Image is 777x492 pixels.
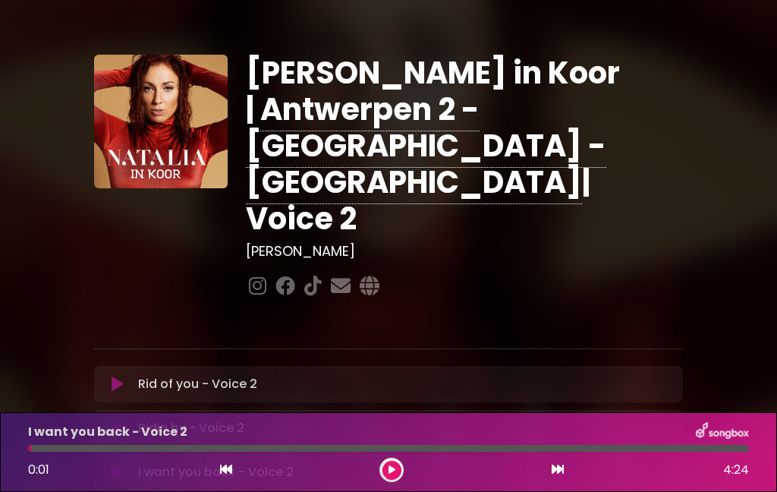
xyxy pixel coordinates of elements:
span: 4:24 [723,461,749,479]
p: Rid of you - Voice 2 [138,375,257,393]
p: I want you back - Voice 2 [28,423,187,441]
span: 0:01 [28,461,49,478]
h1: [PERSON_NAME] in Koor | | Voice 2 [246,55,683,237]
img: YTVS25JmS9CLUqXqkEhs [94,55,228,188]
h3: [PERSON_NAME] [246,243,683,260]
img: songbox-logo-white.png [696,422,749,442]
